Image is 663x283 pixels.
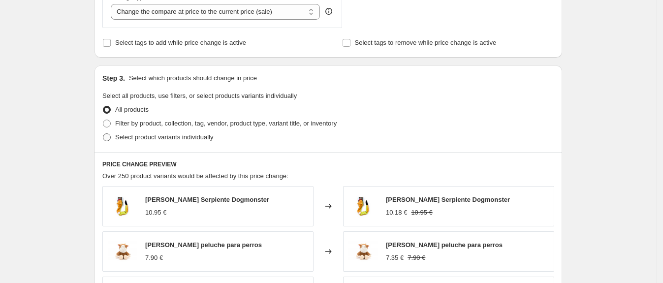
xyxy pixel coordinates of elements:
div: 7.90 € [145,253,163,263]
span: Select all products, use filters, or select products variants individually [102,92,297,99]
span: Select tags to remove while price change is active [355,39,497,46]
span: [PERSON_NAME] Serpiente Dogmonster [386,196,510,203]
span: [PERSON_NAME] Serpiente Dogmonster [145,196,269,203]
h6: PRICE CHANGE PREVIEW [102,160,554,168]
p: Select which products should change in price [129,73,257,83]
strike: 10.95 € [411,208,432,218]
strike: 7.90 € [408,253,425,263]
span: Select product variants individually [115,133,213,141]
img: Gloria_Serpiente_DogMonster_1_80x.png [348,191,378,221]
div: 10.18 € [386,208,407,218]
img: Gloria_Serpiente_DogMonster_1_80x.png [108,191,137,221]
span: Over 250 product variants would be affected by this price change: [102,172,288,180]
img: Gloria_Banjo_1_80x.png [348,237,378,266]
h2: Step 3. [102,73,125,83]
span: Select tags to add while price change is active [115,39,246,46]
span: Filter by product, collection, tag, vendor, product type, variant title, or inventory [115,120,337,127]
span: [PERSON_NAME] peluche para perros [386,241,503,249]
div: 7.35 € [386,253,404,263]
div: 10.95 € [145,208,166,218]
div: help [324,6,334,16]
span: All products [115,106,149,113]
img: Gloria_Banjo_1_80x.png [108,237,137,266]
span: [PERSON_NAME] peluche para perros [145,241,262,249]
